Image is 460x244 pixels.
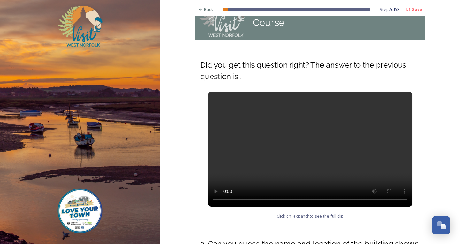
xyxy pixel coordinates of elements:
span: Back [204,6,213,12]
div: Did you get this question right? The answer to the previous question is… [195,56,425,85]
strong: Save [412,6,422,12]
button: Open Chat [432,216,450,234]
span: Click on 'expand' to see the full clip [277,213,344,219]
span: Step 2 of 53 [380,6,400,12]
